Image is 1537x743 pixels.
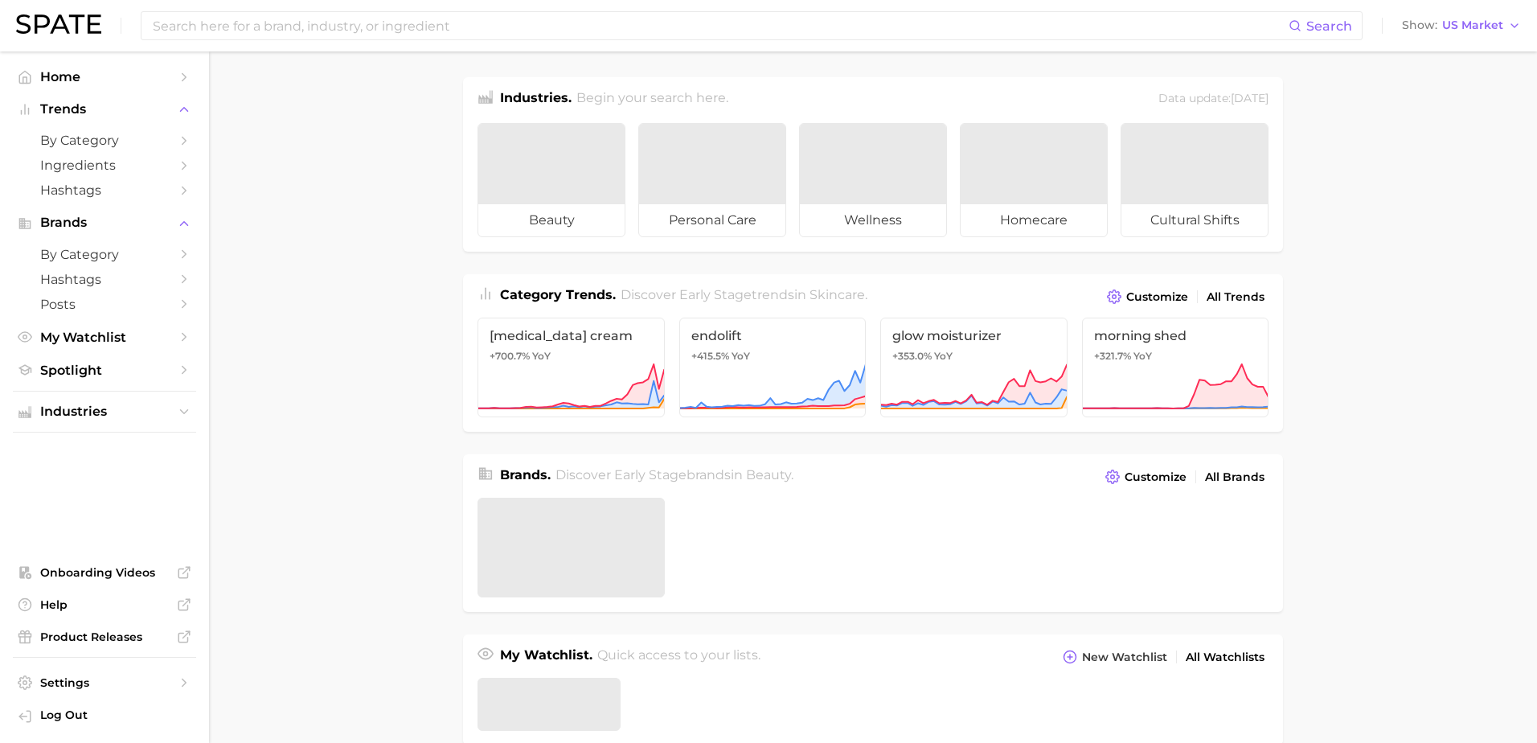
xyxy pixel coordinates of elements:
span: Log Out [40,708,183,722]
span: Hashtags [40,183,169,198]
span: Show [1402,21,1437,30]
span: Brands . [500,467,551,482]
span: [MEDICAL_DATA] cream [490,328,653,343]
span: homecare [961,204,1107,236]
span: YoY [1133,350,1152,363]
span: wellness [800,204,946,236]
h2: Begin your search here. [576,88,728,110]
span: personal care [639,204,785,236]
span: All Brands [1205,470,1264,484]
a: All Brands [1201,466,1269,488]
span: New Watchlist [1082,651,1167,664]
a: Help [13,593,196,617]
span: cultural shifts [1121,204,1268,236]
span: Discover Early Stage brands in . [555,467,793,482]
img: SPATE [16,14,101,34]
span: Customize [1126,290,1188,304]
button: Industries [13,400,196,424]
span: YoY [934,350,953,363]
span: +700.7% [490,350,530,362]
a: Posts [13,292,196,317]
span: Industries [40,404,169,419]
span: Category Trends . [500,287,616,302]
span: morning shed [1094,328,1257,343]
a: Product Releases [13,625,196,649]
span: endolift [691,328,855,343]
a: My Watchlist [13,325,196,350]
button: Trends [13,97,196,121]
span: skincare [809,287,865,302]
h1: Industries. [500,88,572,110]
a: Log out. Currently logged in with e-mail kkruslak@solesence.com. [13,703,196,730]
span: +415.5% [691,350,729,362]
span: My Watchlist [40,330,169,345]
h1: My Watchlist. [500,646,592,668]
span: by Category [40,247,169,262]
span: YoY [532,350,551,363]
a: endolift+415.5% YoY [679,318,867,417]
a: Ingredients [13,153,196,178]
span: Product Releases [40,630,169,644]
a: beauty [477,123,625,237]
span: Hashtags [40,272,169,287]
a: [MEDICAL_DATA] cream+700.7% YoY [477,318,665,417]
a: Hashtags [13,267,196,292]
span: beauty [746,467,791,482]
a: by Category [13,128,196,153]
button: ShowUS Market [1398,15,1525,36]
span: Onboarding Videos [40,565,169,580]
a: All Watchlists [1182,647,1269,668]
span: by Category [40,133,169,148]
span: glow moisturizer [892,328,1055,343]
a: All Trends [1203,286,1269,308]
a: cultural shifts [1121,123,1269,237]
span: Ingredients [40,158,169,173]
button: New Watchlist [1059,646,1171,668]
a: Spotlight [13,358,196,383]
span: +321.7% [1094,350,1131,362]
button: Customize [1103,285,1192,308]
a: Onboarding Videos [13,560,196,585]
input: Search here for a brand, industry, or ingredient [151,12,1289,39]
a: Settings [13,671,196,695]
span: Settings [40,675,169,690]
a: glow moisturizer+353.0% YoY [880,318,1068,417]
a: by Category [13,242,196,267]
a: homecare [960,123,1108,237]
span: beauty [478,204,625,236]
span: Help [40,597,169,612]
span: Brands [40,216,169,230]
span: Home [40,69,169,84]
span: +353.0% [892,350,932,362]
a: personal care [638,123,786,237]
span: All Trends [1207,290,1264,304]
button: Customize [1101,466,1191,488]
span: US Market [1442,21,1503,30]
button: Brands [13,211,196,235]
div: Data update: [DATE] [1158,88,1269,110]
span: Posts [40,297,169,312]
a: Home [13,64,196,89]
span: YoY [732,350,750,363]
span: Search [1306,18,1352,34]
h2: Quick access to your lists. [597,646,760,668]
span: Discover Early Stage trends in . [621,287,867,302]
span: All Watchlists [1186,651,1264,664]
span: Trends [40,102,169,117]
a: wellness [799,123,947,237]
a: Hashtags [13,178,196,203]
span: Spotlight [40,363,169,378]
a: morning shed+321.7% YoY [1082,318,1269,417]
span: Customize [1125,470,1187,484]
